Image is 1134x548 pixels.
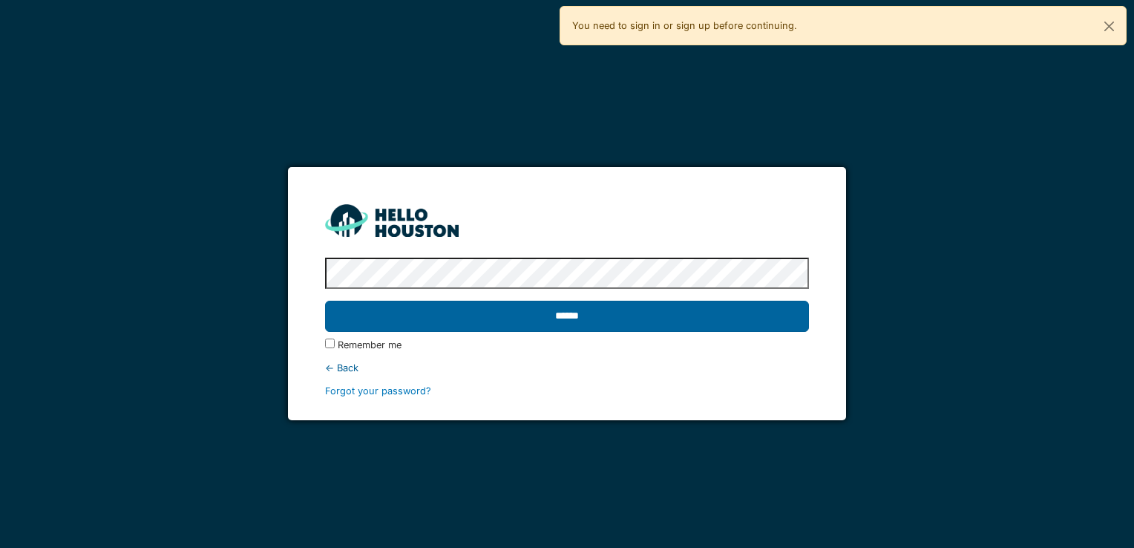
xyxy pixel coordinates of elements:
a: Forgot your password? [325,385,431,397]
button: Close [1092,7,1126,46]
div: You need to sign in or sign up before continuing. [560,6,1127,45]
img: HH_line-BYnF2_Hg.png [325,204,459,236]
div: ← Back [325,361,808,375]
label: Remember me [338,338,402,352]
